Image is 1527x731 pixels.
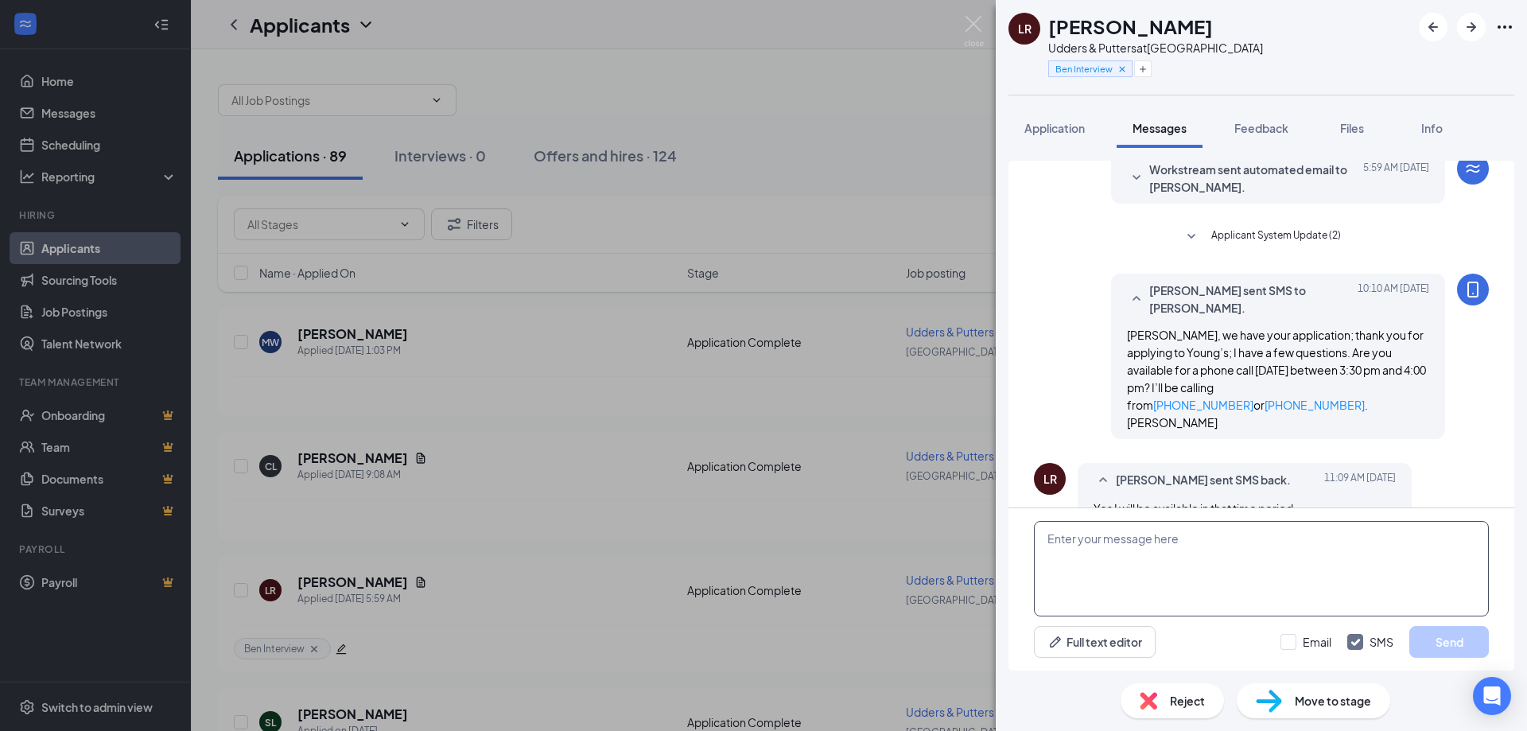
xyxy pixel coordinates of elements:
[1048,40,1263,56] div: Udders & Putters at [GEOGRAPHIC_DATA]
[1462,17,1481,37] svg: ArrowRight
[1170,692,1205,710] span: Reject
[1116,471,1291,490] span: [PERSON_NAME] sent SMS back.
[1127,169,1146,188] svg: SmallChevronDown
[1340,121,1364,135] span: Files
[1495,17,1514,37] svg: Ellipses
[1149,282,1358,317] span: [PERSON_NAME] sent SMS to [PERSON_NAME].
[1363,161,1429,196] span: [DATE] 5:59 AM
[1409,626,1489,658] button: Send
[1134,60,1152,77] button: Plus
[1182,227,1201,247] svg: SmallChevronDown
[1358,282,1429,317] span: [DATE] 10:10 AM
[1421,121,1443,135] span: Info
[1047,634,1063,650] svg: Pen
[1034,626,1156,658] button: Full text editorPen
[1117,64,1128,75] svg: Cross
[1473,677,1511,715] div: Open Intercom Messenger
[1055,62,1113,76] span: Ben Interview
[1127,290,1146,309] svg: SmallChevronUp
[1048,13,1213,40] h1: [PERSON_NAME]
[1133,121,1187,135] span: Messages
[1094,501,1296,515] span: Yes I will be available in that time period.
[1094,471,1113,490] svg: SmallChevronUp
[1265,398,1365,412] a: [PHONE_NUMBER]
[1324,471,1396,490] span: [DATE] 11:09 AM
[1463,280,1482,299] svg: MobileSms
[1149,161,1358,196] span: Workstream sent automated email to [PERSON_NAME].
[1424,17,1443,37] svg: ArrowLeftNew
[1457,13,1486,41] button: ArrowRight
[1138,64,1148,74] svg: Plus
[1018,21,1032,37] div: LR
[1419,13,1447,41] button: ArrowLeftNew
[1153,398,1253,412] a: [PHONE_NUMBER]
[1211,227,1341,247] span: Applicant System Update (2)
[1043,471,1057,487] div: LR
[1234,121,1288,135] span: Feedback
[1182,227,1341,247] button: SmallChevronDownApplicant System Update (2)
[1024,121,1085,135] span: Application
[1295,692,1371,710] span: Move to stage
[1463,159,1482,178] svg: WorkstreamLogo
[1127,328,1426,430] span: [PERSON_NAME], we have your application; thank you for applying to Young’s; I have a few question...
